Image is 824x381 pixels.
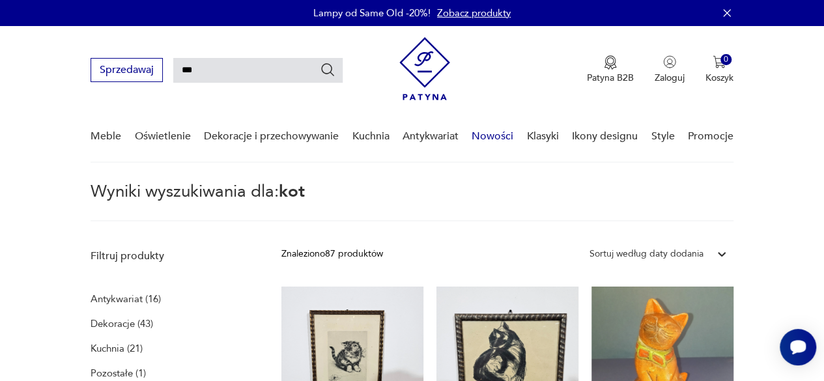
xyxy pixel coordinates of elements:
[313,7,431,20] p: Lampy od Same Old -20%!
[472,111,513,162] a: Nowości
[352,111,389,162] a: Kuchnia
[91,339,143,358] a: Kuchnia (21)
[399,37,450,100] img: Patyna - sklep z meblami i dekoracjami vintage
[403,111,459,162] a: Antykwariat
[651,111,674,162] a: Style
[587,55,634,84] a: Ikona medaluPatyna B2B
[204,111,339,162] a: Dekoracje i przechowywanie
[655,55,685,84] button: Zaloguj
[663,55,676,68] img: Ikonka użytkownika
[279,180,305,203] span: kot
[587,72,634,84] p: Patyna B2B
[688,111,733,162] a: Promocje
[527,111,559,162] a: Klasyki
[604,55,617,70] img: Ikona medalu
[91,290,161,308] a: Antykwariat (16)
[91,111,121,162] a: Meble
[705,55,733,84] button: 0Koszyk
[91,249,250,263] p: Filtruj produkty
[572,111,638,162] a: Ikony designu
[705,72,733,84] p: Koszyk
[91,66,163,76] a: Sprzedawaj
[437,7,511,20] a: Zobacz produkty
[655,72,685,84] p: Zaloguj
[713,55,726,68] img: Ikona koszyka
[135,111,191,162] a: Oświetlenie
[780,329,816,365] iframe: Smartsupp widget button
[91,184,733,221] p: Wyniki wyszukiwania dla:
[590,247,703,261] div: Sortuj według daty dodania
[587,55,634,84] button: Patyna B2B
[320,62,335,78] button: Szukaj
[91,58,163,82] button: Sprzedawaj
[91,315,153,333] a: Dekoracje (43)
[720,54,732,65] div: 0
[281,247,383,261] div: Znaleziono 87 produktów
